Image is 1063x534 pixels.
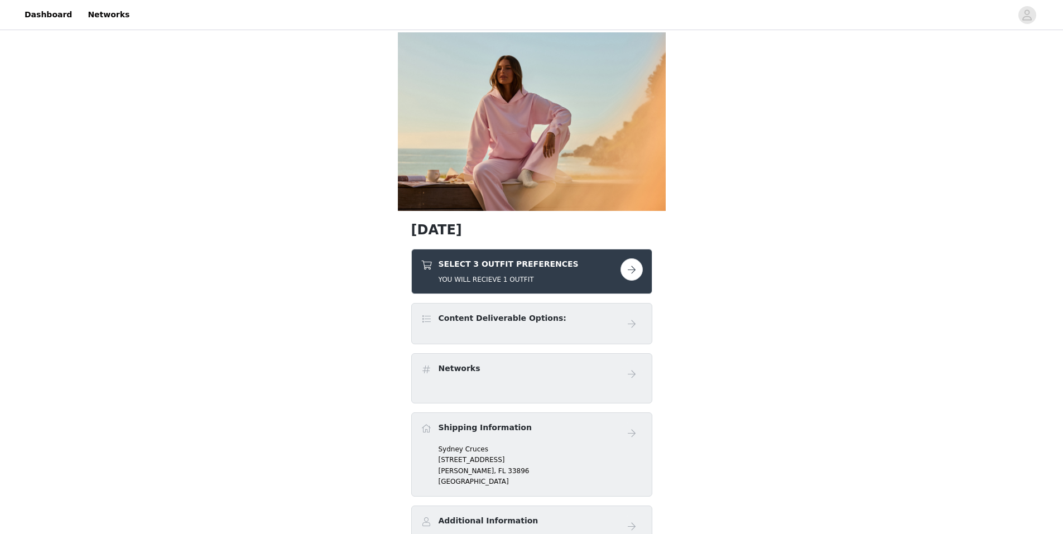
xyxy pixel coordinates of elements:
a: Networks [81,2,136,27]
h4: Content Deliverable Options: [439,312,566,324]
img: campaign image [398,32,666,211]
h4: SELECT 3 OUTFIT PREFERENCES [439,258,579,270]
div: Networks [411,353,652,403]
div: Shipping Information [411,412,652,497]
div: SELECT 3 OUTFIT PREFERENCES [411,249,652,294]
p: [STREET_ADDRESS] [439,455,643,465]
span: FL [498,467,506,475]
h4: Additional Information [439,515,538,527]
p: [GEOGRAPHIC_DATA] [439,477,643,487]
h4: Shipping Information [439,422,532,434]
h5: YOU WILL RECIEVE 1 OUTFIT [439,275,579,285]
a: Dashboard [18,2,79,27]
h4: Networks [439,363,480,374]
span: [PERSON_NAME], [439,467,497,475]
span: 33896 [508,467,529,475]
p: Sydney Cruces [439,444,643,454]
div: avatar [1022,6,1032,24]
div: Content Deliverable Options: [411,303,652,344]
h1: [DATE] [411,220,652,240]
